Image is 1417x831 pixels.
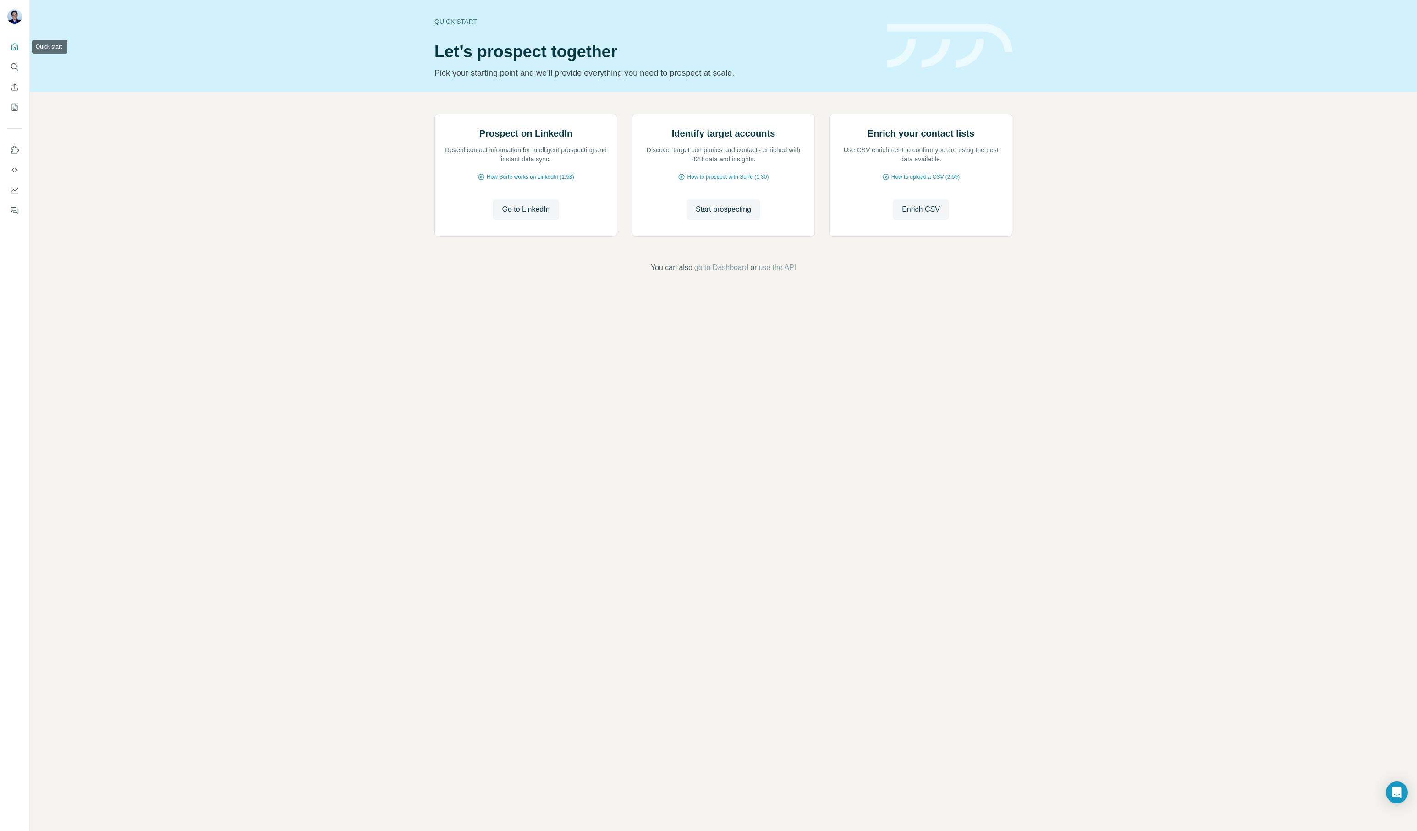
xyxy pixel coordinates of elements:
[7,59,22,75] button: Search
[7,202,22,219] button: Feedback
[687,173,769,181] span: How to prospect with Surfe (1:30)
[758,262,796,273] button: use the API
[839,145,1003,164] p: Use CSV enrichment to confirm you are using the best data available.
[7,9,22,24] img: Avatar
[902,204,940,215] span: Enrich CSV
[434,43,876,61] h1: Let’s prospect together
[750,262,757,273] span: or
[487,173,574,181] span: How Surfe works on LinkedIn (1:58)
[642,145,805,164] p: Discover target companies and contacts enriched with B2B data and insights.
[502,204,549,215] span: Go to LinkedIn
[7,39,22,55] button: Quick start
[868,127,974,140] h2: Enrich your contact lists
[696,204,751,215] span: Start prospecting
[687,199,760,220] button: Start prospecting
[493,199,559,220] button: Go to LinkedIn
[694,262,748,273] button: go to Dashboard
[893,199,949,220] button: Enrich CSV
[672,127,775,140] h2: Identify target accounts
[651,262,692,273] span: You can also
[434,17,876,26] div: Quick start
[887,24,1012,68] img: banner
[7,162,22,178] button: Use Surfe API
[7,79,22,95] button: Enrich CSV
[7,182,22,198] button: Dashboard
[444,145,608,164] p: Reveal contact information for intelligent prospecting and instant data sync.
[1386,781,1408,803] div: Open Intercom Messenger
[434,66,876,79] p: Pick your starting point and we’ll provide everything you need to prospect at scale.
[7,142,22,158] button: Use Surfe on LinkedIn
[479,127,572,140] h2: Prospect on LinkedIn
[7,99,22,116] button: My lists
[891,173,960,181] span: How to upload a CSV (2:59)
